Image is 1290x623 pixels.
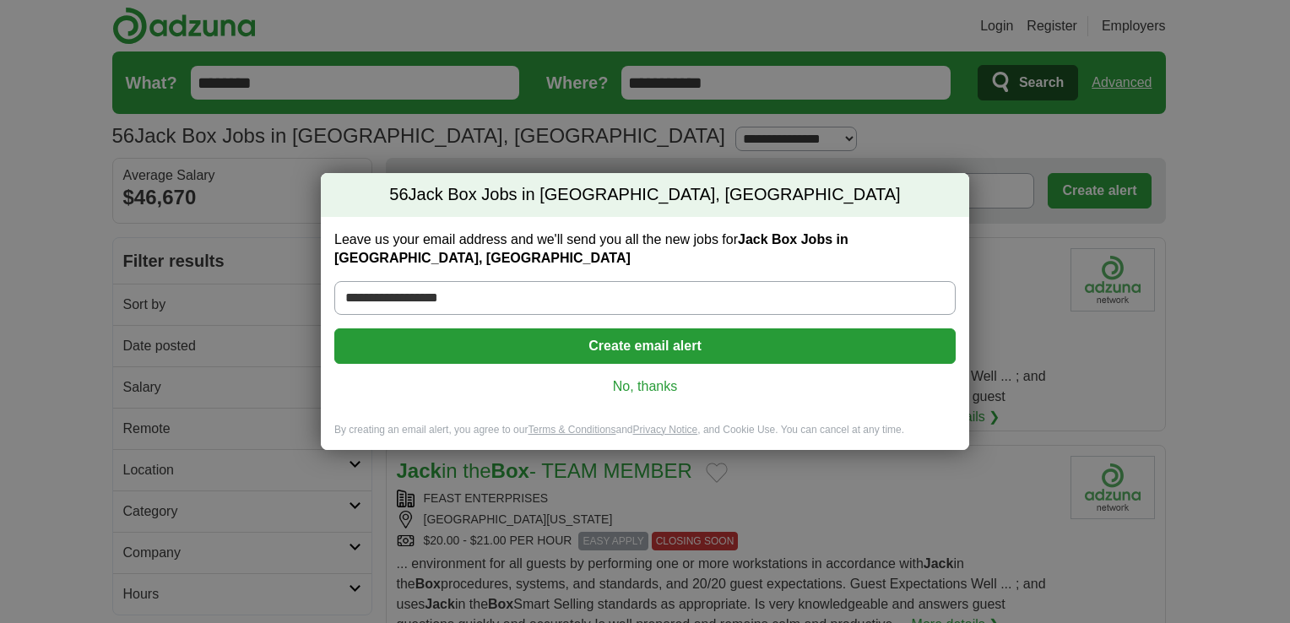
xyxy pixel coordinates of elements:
button: Create email alert [334,328,956,364]
a: Privacy Notice [633,424,698,436]
label: Leave us your email address and we'll send you all the new jobs for [334,230,956,268]
span: 56 [389,183,408,207]
a: Terms & Conditions [528,424,615,436]
h2: Jack Box Jobs in [GEOGRAPHIC_DATA], [GEOGRAPHIC_DATA] [321,173,969,217]
strong: Jack Box Jobs in [GEOGRAPHIC_DATA], [GEOGRAPHIC_DATA] [334,232,848,265]
div: By creating an email alert, you agree to our and , and Cookie Use. You can cancel at any time. [321,423,969,451]
a: No, thanks [348,377,942,396]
